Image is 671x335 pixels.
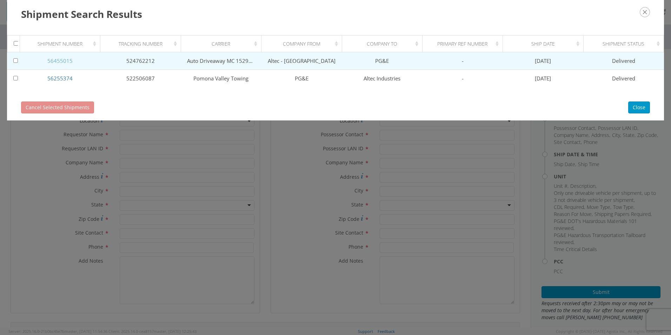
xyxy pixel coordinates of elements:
span: Delivered [612,75,635,82]
td: Auto Driveaway MC 152985 DOT 1335807 [181,52,261,70]
td: 524762212 [100,52,181,70]
div: Shipment Number [26,40,98,47]
button: Cancel Selected Shipments [21,101,94,113]
div: Shipment Status [590,40,662,47]
div: Carrier [187,40,259,47]
span: Cancel Selected Shipments [26,104,89,111]
td: Altec - [GEOGRAPHIC_DATA] [261,52,342,70]
div: Tracking Number [107,40,179,47]
td: PG&E [342,52,422,70]
td: - [422,52,503,70]
td: - [422,70,503,87]
button: Close [628,101,650,113]
td: 522506087 [100,70,181,87]
a: 56455015 [47,57,73,64]
div: Ship Date [509,40,581,47]
td: Altec Industries [342,70,422,87]
span: [DATE] [535,57,551,64]
td: Pomona Valley Towing [181,70,261,87]
span: Delivered [612,57,635,64]
a: 56255374 [47,75,73,82]
h3: Shipment Search Results [21,7,650,21]
span: [DATE] [535,75,551,82]
div: Company From [268,40,340,47]
div: Company To [348,40,420,47]
div: Primary Ref Number [428,40,500,47]
td: PG&E [261,70,342,87]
